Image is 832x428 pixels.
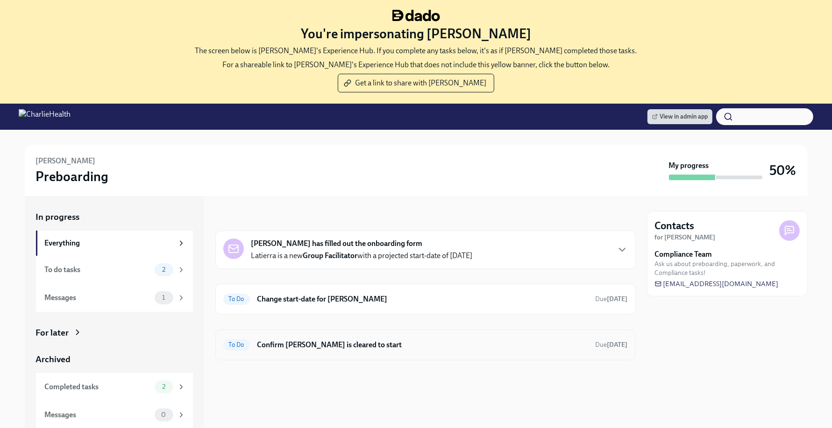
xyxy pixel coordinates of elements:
div: To do tasks [45,265,151,275]
span: 2 [156,383,171,390]
strong: for [PERSON_NAME] [655,233,716,241]
span: Get a link to share with [PERSON_NAME] [346,78,486,88]
span: Due [596,295,628,303]
p: The screen below is [PERSON_NAME]'s Experience Hub. If you complete any tasks below, it's as if [... [195,46,637,56]
a: For later [36,327,193,339]
a: View in admin app [647,109,712,124]
a: To do tasks2 [36,256,193,284]
strong: [DATE] [607,341,628,349]
h6: Confirm [PERSON_NAME] is cleared to start [257,340,588,350]
span: 2 [156,266,171,273]
strong: Group Facilitator [303,251,358,260]
a: To DoChange start-date for [PERSON_NAME]Due[DATE] [223,292,628,307]
a: Completed tasks2 [36,373,193,401]
span: 0 [156,411,171,418]
strong: [DATE] [607,295,628,303]
span: View in admin app [652,112,708,121]
h4: Contacts [655,219,695,233]
h3: Preboarding [36,168,109,185]
p: Latierra is a new with a projected start-date of [DATE] [251,251,473,261]
img: CharlieHealth [19,109,71,124]
h6: [PERSON_NAME] [36,156,96,166]
a: Messages1 [36,284,193,312]
div: Messages [45,293,151,303]
span: Due [596,341,628,349]
div: Messages [45,410,151,420]
h3: You're impersonating [PERSON_NAME] [301,25,531,42]
h3: 50% [770,162,796,179]
strong: Compliance Team [655,249,712,260]
div: Everything [45,238,173,248]
a: [EMAIL_ADDRESS][DOMAIN_NAME] [655,279,779,288]
a: Archived [36,353,193,365]
h6: Change start-date for [PERSON_NAME] [257,294,588,304]
span: October 22nd, 2025 09:00 [596,295,628,303]
a: Everything [36,231,193,256]
img: dado [392,10,440,21]
strong: My progress [669,161,709,171]
a: In progress [36,211,193,223]
span: 1 [156,294,171,301]
p: For a shareable link to [PERSON_NAME]'s Experience Hub that does not include this yellow banner, ... [222,60,610,70]
span: To Do [223,295,250,302]
div: For later [36,327,69,339]
span: To Do [223,341,250,348]
button: Get a link to share with [PERSON_NAME] [338,74,494,92]
div: In progress [215,211,259,223]
span: October 28th, 2025 09:00 [596,340,628,349]
span: Ask us about preboarding, paperwork, and Compliance tasks! [655,260,800,277]
a: To DoConfirm [PERSON_NAME] is cleared to startDue[DATE] [223,337,628,352]
div: Completed tasks [45,382,151,392]
strong: [PERSON_NAME] has filled out the onboarding form [251,239,423,249]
